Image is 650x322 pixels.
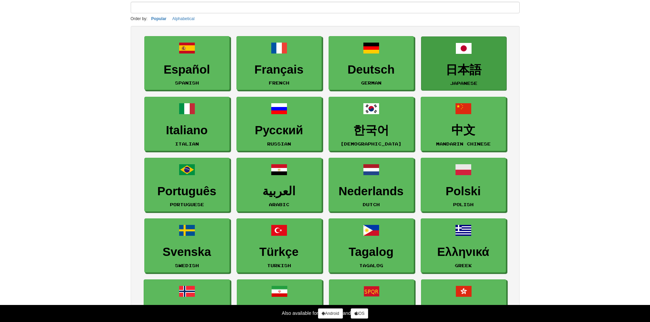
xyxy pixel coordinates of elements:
a: 한국어[DEMOGRAPHIC_DATA] [329,97,414,151]
small: Japanese [450,81,477,86]
button: Popular [149,15,169,22]
a: TürkçeTurkish [236,218,322,273]
a: 日本語Japanese [421,36,506,91]
a: PortuguêsPortuguese [144,158,230,212]
a: 中文Mandarin Chinese [421,97,506,151]
small: Tagalog [359,263,383,268]
h3: العربية [240,185,318,198]
button: Alphabetical [170,15,197,22]
small: French [269,80,289,85]
small: [DEMOGRAPHIC_DATA] [341,141,402,146]
h3: Português [148,185,226,198]
small: Dutch [363,202,380,207]
small: German [361,80,381,85]
small: Turkish [267,263,291,268]
h3: 日本語 [425,63,503,77]
a: ItalianoItalian [144,97,230,151]
small: Swedish [175,263,199,268]
h3: Italiano [148,124,226,137]
h3: Deutsch [332,63,410,76]
small: Mandarin Chinese [436,141,491,146]
h3: Tagalog [332,245,410,259]
h3: Español [148,63,226,76]
a: iOS [351,308,368,319]
small: Arabic [269,202,289,207]
a: PolskiPolish [421,158,506,212]
a: РусскийRussian [236,97,322,151]
a: FrançaisFrench [236,36,322,90]
h3: 中文 [424,124,502,137]
h3: Türkçe [240,245,318,259]
h3: 한국어 [332,124,410,137]
small: Order by: [131,16,148,21]
a: TagalogTagalog [329,218,414,273]
a: NederlandsDutch [329,158,414,212]
h3: Nederlands [332,185,410,198]
small: Portuguese [170,202,204,207]
a: EspañolSpanish [144,36,230,90]
h3: Svenska [148,245,226,259]
h3: Français [240,63,318,76]
h3: Ελληνικά [424,245,502,259]
h3: Русский [240,124,318,137]
h3: Polski [424,185,502,198]
small: Polish [453,202,474,207]
small: Spanish [175,80,199,85]
a: DeutschGerman [329,36,414,90]
a: ΕλληνικάGreek [421,218,506,273]
a: Android [318,308,343,319]
a: العربيةArabic [236,158,322,212]
small: Greek [455,263,472,268]
small: Russian [267,141,291,146]
a: SvenskaSwedish [144,218,230,273]
small: Italian [175,141,199,146]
